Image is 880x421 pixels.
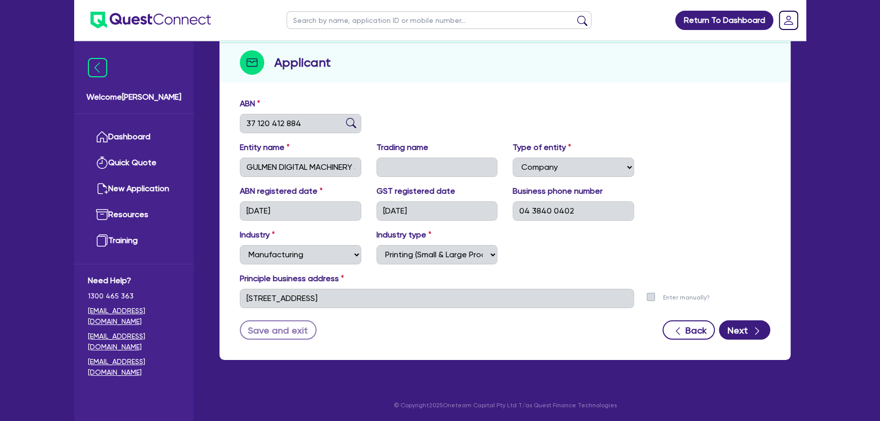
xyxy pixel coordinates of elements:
a: [EMAIL_ADDRESS][DOMAIN_NAME] [88,306,180,327]
button: Back [663,320,715,340]
img: quick-quote [96,157,108,169]
img: step-icon [240,50,264,75]
span: Welcome [PERSON_NAME] [86,91,181,103]
label: Entity name [240,141,290,154]
a: New Application [88,176,180,202]
img: training [96,234,108,247]
a: Dashboard [88,124,180,150]
a: Quick Quote [88,150,180,176]
input: DD / MM / YYYY [376,201,498,221]
img: icon-menu-close [88,58,107,77]
a: Training [88,228,180,254]
img: quest-connect-logo-blue [90,12,211,28]
a: Dropdown toggle [775,7,802,34]
label: Industry [240,229,275,241]
a: Return To Dashboard [675,11,773,30]
span: Need Help? [88,275,180,287]
label: Industry type [376,229,431,241]
label: Enter manually? [663,293,710,303]
label: Principle business address [240,273,344,285]
label: GST registered date [376,185,455,197]
span: 1300 465 363 [88,291,180,302]
input: DD / MM / YYYY [240,201,361,221]
button: Save and exit [240,320,317,340]
a: [EMAIL_ADDRESS][DOMAIN_NAME] [88,331,180,352]
button: Next [719,320,770,340]
img: resources [96,208,108,221]
h2: Applicant [274,53,331,72]
label: Type of entity [513,141,571,154]
img: abn-lookup icon [346,118,356,128]
a: Resources [88,202,180,228]
label: Business phone number [513,185,603,197]
input: Search by name, application ID or mobile number... [287,11,591,29]
label: ABN registered date [240,185,323,197]
img: new-application [96,183,108,195]
a: [EMAIL_ADDRESS][DOMAIN_NAME] [88,356,180,378]
label: Trading name [376,141,428,154]
label: ABN [240,98,260,110]
p: © Copyright 2025 Oneteam Capital Pty Ltd T/as Quest Finance Technologies [212,401,798,410]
